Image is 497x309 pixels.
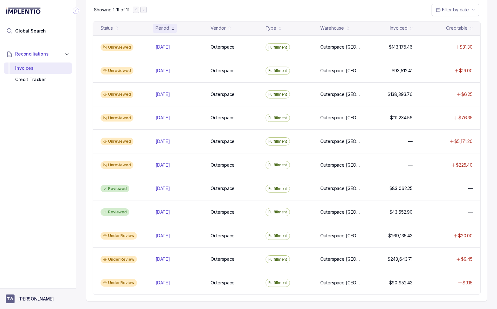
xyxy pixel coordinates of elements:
[320,138,363,145] p: Outerspace [GEOGRAPHIC_DATA]
[156,44,170,50] p: [DATE]
[320,209,363,215] p: Outerspace [GEOGRAPHIC_DATA]
[320,115,363,121] p: Outerspace [GEOGRAPHIC_DATA]
[268,186,287,192] p: Fulfillment
[9,74,67,85] div: Credit Tracker
[461,91,473,98] p: $6.25
[460,44,473,50] p: $31.30
[15,28,46,34] span: Global Search
[456,162,473,168] p: $225.40
[408,138,413,145] p: —
[101,44,133,51] div: Unreviewed
[101,161,133,169] div: Unreviewed
[268,233,287,239] p: Fulfillment
[156,91,170,98] p: [DATE]
[156,280,170,286] p: [DATE]
[6,294,70,303] button: User initials[PERSON_NAME]
[468,209,473,215] p: —
[101,279,137,287] div: Under Review
[388,233,413,239] p: $269,135.43
[4,61,72,87] div: Reconciliations
[268,44,287,51] p: Fulfillment
[211,115,235,121] p: Outerspace
[390,115,413,121] p: $111,234.56
[268,115,287,121] p: Fulfillment
[156,233,170,239] p: [DATE]
[156,185,170,192] p: [DATE]
[101,67,133,74] div: Unreviewed
[9,62,67,74] div: Invoices
[468,185,473,192] p: —
[211,256,235,262] p: Outerspace
[156,68,170,74] p: [DATE]
[18,296,54,302] p: [PERSON_NAME]
[268,209,287,215] p: Fulfillment
[320,68,363,74] p: Outerspace [GEOGRAPHIC_DATA]
[211,68,235,74] p: Outerspace
[268,280,287,286] p: Fulfillment
[211,185,235,192] p: Outerspace
[156,25,169,31] div: Period
[320,44,363,50] p: Outerspace [GEOGRAPHIC_DATA]
[101,208,129,216] div: Reviewed
[408,162,413,168] p: —
[268,162,287,168] p: Fulfillment
[211,233,235,239] p: Outerspace
[266,25,276,31] div: Type
[6,294,15,303] span: User initials
[320,185,363,192] p: Outerspace [GEOGRAPHIC_DATA]
[101,114,133,122] div: Unreviewed
[156,138,170,145] p: [DATE]
[4,47,72,61] button: Reconciliations
[390,25,408,31] div: Invoiced
[388,91,413,98] p: $138,393.76
[390,185,413,192] p: $83,062.25
[446,25,468,31] div: Creditable
[454,138,473,145] p: $5,171.20
[320,162,363,168] p: Outerspace [GEOGRAPHIC_DATA]
[458,233,473,239] p: $20.00
[94,7,129,13] p: Showing 1-11 of 11
[442,7,469,12] span: Filter by date
[211,25,226,31] div: Vendor
[320,91,363,98] p: Outerspace [GEOGRAPHIC_DATA]
[211,209,235,215] p: Outerspace
[211,162,235,168] p: Outerspace
[459,68,473,74] p: $19.00
[463,280,473,286] p: $9.15
[388,256,413,262] p: $243,643.71
[268,68,287,74] p: Fulfillment
[389,44,413,50] p: $143,175.46
[268,91,287,98] p: Fulfillment
[101,256,137,263] div: Under Review
[156,115,170,121] p: [DATE]
[156,256,170,262] p: [DATE]
[320,280,363,286] p: Outerspace [GEOGRAPHIC_DATA]
[390,209,413,215] p: $43,552.90
[320,233,363,239] p: Outerspace [GEOGRAPHIC_DATA]
[268,138,287,145] p: Fulfillment
[94,7,129,13] div: Remaining page entries
[320,25,344,31] div: Warehouse
[436,7,469,13] search: Date Range Picker
[458,115,473,121] p: $76.35
[156,162,170,168] p: [DATE]
[320,256,363,262] p: Outerspace [GEOGRAPHIC_DATA]
[72,7,80,15] div: Collapse Icon
[392,68,413,74] p: $93,512.41
[101,185,129,193] div: Reviewed
[211,44,235,50] p: Outerspace
[432,4,479,16] button: Date Range Picker
[156,209,170,215] p: [DATE]
[211,91,235,98] p: Outerspace
[101,138,133,145] div: Unreviewed
[211,138,235,145] p: Outerspace
[101,91,133,98] div: Unreviewed
[461,256,473,262] p: $9.45
[15,51,49,57] span: Reconciliations
[389,280,413,286] p: $90,952.43
[101,25,113,31] div: Status
[101,232,137,240] div: Under Review
[211,280,235,286] p: Outerspace
[268,256,287,263] p: Fulfillment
